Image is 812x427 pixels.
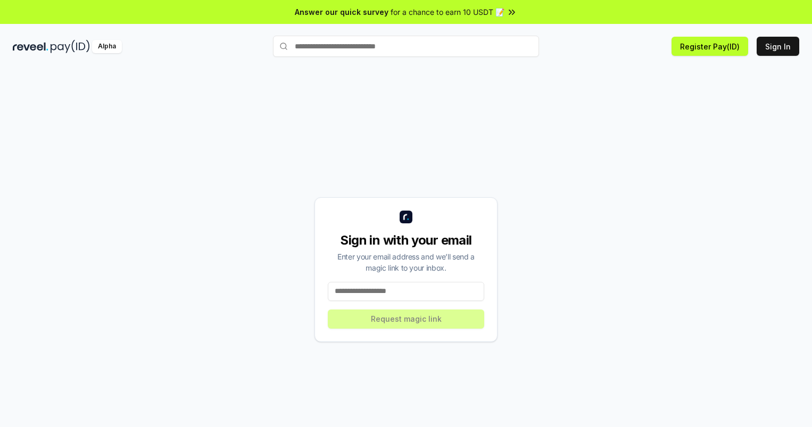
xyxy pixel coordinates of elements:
button: Sign In [757,37,799,56]
span: Answer our quick survey [295,6,388,18]
div: Alpha [92,40,122,53]
img: pay_id [51,40,90,53]
button: Register Pay(ID) [672,37,748,56]
div: Sign in with your email [328,232,484,249]
img: reveel_dark [13,40,48,53]
div: Enter your email address and we’ll send a magic link to your inbox. [328,251,484,273]
img: logo_small [400,211,412,223]
span: for a chance to earn 10 USDT 📝 [391,6,504,18]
